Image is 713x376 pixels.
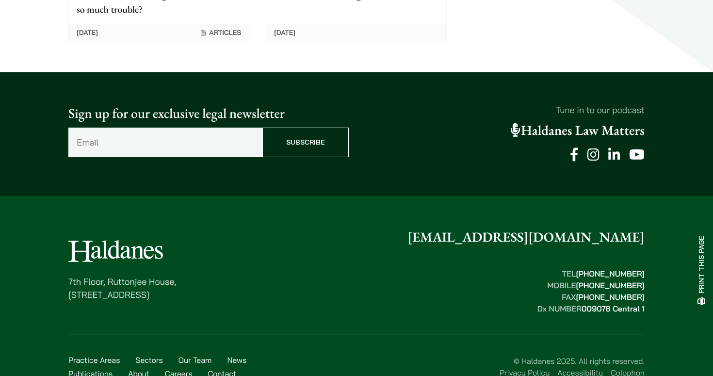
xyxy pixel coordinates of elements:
time: [DATE] [77,28,98,37]
a: News [227,355,246,365]
a: Haldanes Law Matters [511,122,645,139]
mark: [PHONE_NUMBER] [576,292,645,302]
mark: [PHONE_NUMBER] [576,280,645,290]
p: 7th Floor, Ruttonjee House, [STREET_ADDRESS] [68,275,176,301]
time: [DATE] [274,28,295,37]
p: Tune in to our podcast [364,103,645,116]
p: Sign up for our exclusive legal newsletter [68,103,349,124]
strong: TEL MOBILE FAX Dx NUMBER [537,269,645,313]
a: Our Team [178,355,212,365]
mark: 009078 Central 1 [582,304,645,313]
span: Articles [199,28,241,37]
a: Practice Areas [68,355,120,365]
input: Email [68,128,262,157]
input: Subscribe [262,128,349,157]
a: [EMAIL_ADDRESS][DOMAIN_NAME] [407,229,645,246]
img: Logo of Haldanes [68,240,163,262]
mark: [PHONE_NUMBER] [576,269,645,278]
a: Sectors [135,355,162,365]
